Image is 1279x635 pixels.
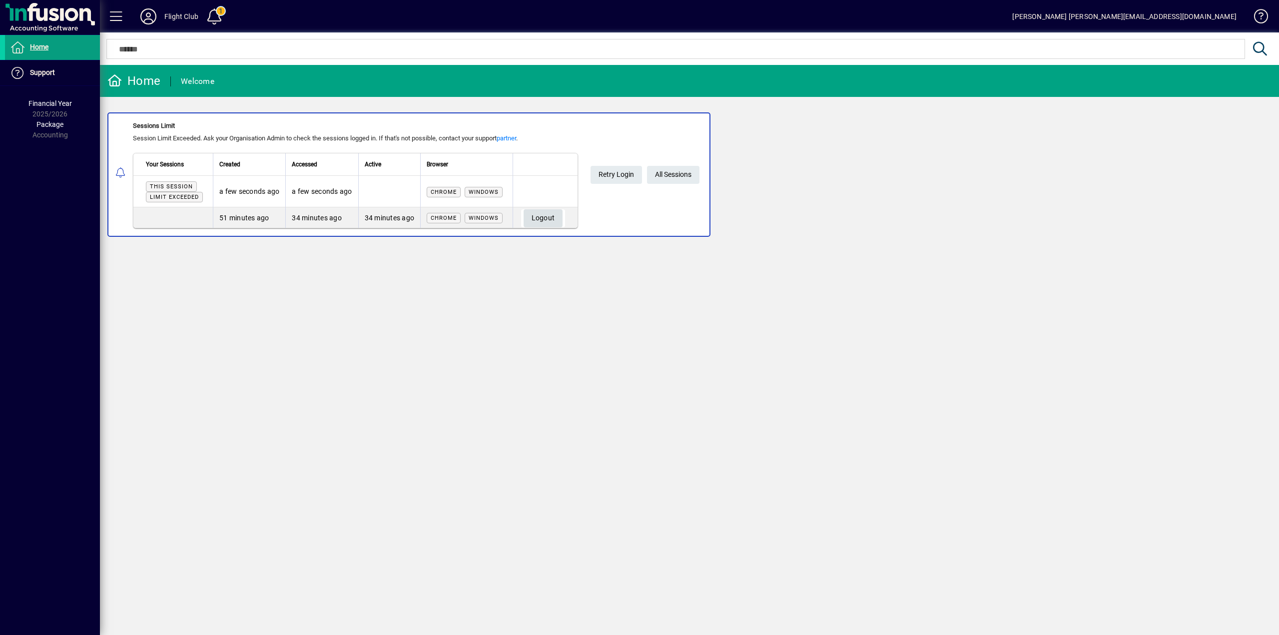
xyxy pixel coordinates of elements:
[469,215,499,221] span: Windows
[150,183,193,190] span: This session
[133,121,578,131] div: Sessions Limit
[164,8,198,24] div: Flight Club
[146,159,184,170] span: Your Sessions
[292,159,317,170] span: Accessed
[1012,8,1237,24] div: [PERSON_NAME] [PERSON_NAME][EMAIL_ADDRESS][DOMAIN_NAME]
[100,112,1279,237] app-alert-notification-menu-item: Sessions Limit
[358,207,421,228] td: 34 minutes ago
[107,73,160,89] div: Home
[5,60,100,85] a: Support
[647,166,699,184] a: All Sessions
[30,43,48,51] span: Home
[431,189,457,195] span: Chrome
[599,166,634,183] span: Retry Login
[30,68,55,76] span: Support
[132,7,164,25] button: Profile
[28,99,72,107] span: Financial Year
[133,133,578,143] div: Session Limit Exceeded. Ask your Organisation Admin to check the sessions logged in. If that's no...
[524,209,563,227] button: Logout
[181,73,214,89] div: Welcome
[36,120,63,128] span: Package
[431,215,457,221] span: Chrome
[532,210,555,226] span: Logout
[469,189,499,195] span: Windows
[150,194,199,200] span: Limit exceeded
[213,207,285,228] td: 51 minutes ago
[591,166,642,184] button: Retry Login
[219,159,240,170] span: Created
[427,159,448,170] span: Browser
[365,159,381,170] span: Active
[655,166,691,183] span: All Sessions
[285,207,358,228] td: 34 minutes ago
[285,176,358,207] td: a few seconds ago
[497,134,516,142] a: partner
[213,176,285,207] td: a few seconds ago
[1247,2,1267,34] a: Knowledge Base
